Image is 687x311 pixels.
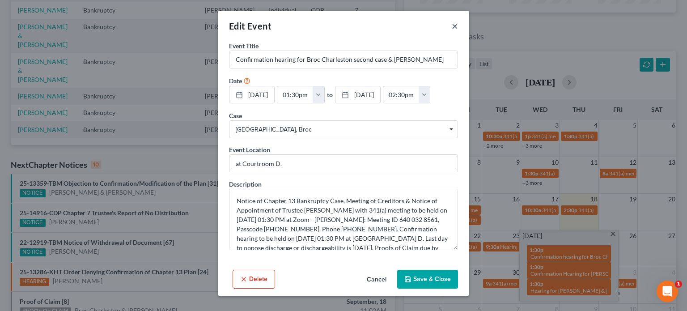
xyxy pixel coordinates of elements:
[229,76,242,85] label: Date
[277,86,313,103] input: -- : --
[229,21,271,31] span: Edit Event
[335,86,380,103] a: [DATE]
[229,86,274,103] a: [DATE]
[233,270,275,289] button: Delete
[229,145,270,154] label: Event Location
[397,270,458,289] button: Save & Close
[229,51,458,68] input: Enter event name...
[229,179,262,189] label: Description
[383,86,419,103] input: -- : --
[360,271,394,289] button: Cancel
[236,125,451,134] span: [GEOGRAPHIC_DATA], Broc
[452,21,458,31] button: ×
[229,111,242,120] label: Case
[229,42,259,50] span: Event Title
[229,120,458,138] span: Select box activate
[327,90,333,99] label: to
[675,281,682,288] span: 1
[657,281,678,302] iframe: Intercom live chat
[229,155,458,172] input: Enter location...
